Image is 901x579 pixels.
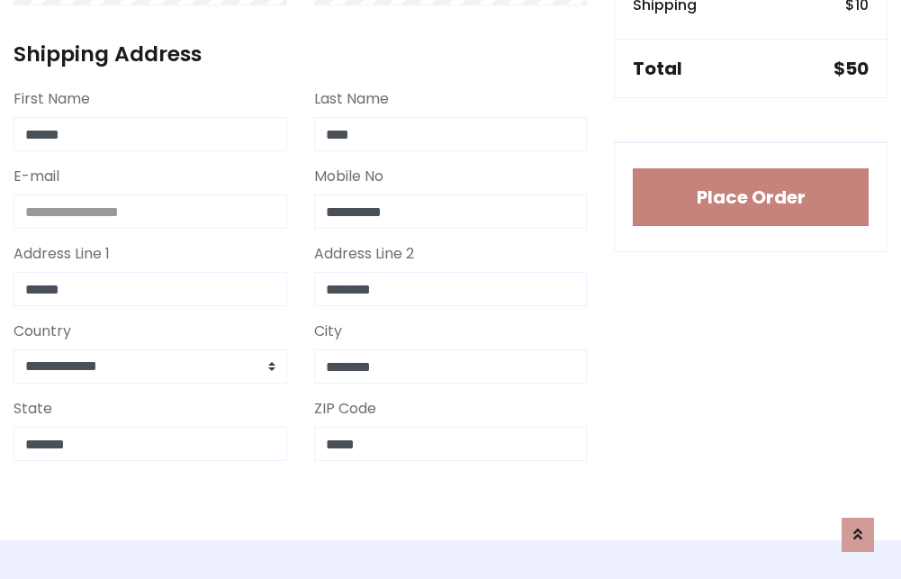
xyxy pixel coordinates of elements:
label: Mobile No [314,166,383,187]
label: Last Name [314,88,389,110]
label: Address Line 1 [14,243,110,265]
label: Address Line 2 [314,243,414,265]
label: E-mail [14,166,59,187]
h5: $ [833,58,869,79]
label: Country [14,321,71,342]
label: State [14,398,52,420]
label: City [314,321,342,342]
label: First Name [14,88,90,110]
span: 50 [845,56,869,81]
h4: Shipping Address [14,41,587,67]
button: Place Order [633,168,869,226]
label: ZIP Code [314,398,376,420]
h5: Total [633,58,682,79]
